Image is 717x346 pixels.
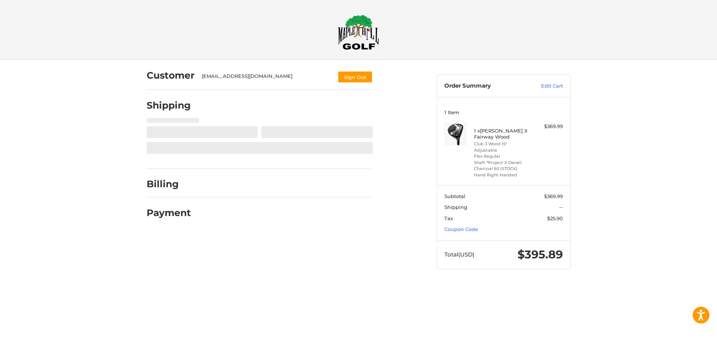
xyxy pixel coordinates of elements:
span: -- [559,204,563,210]
span: Total (USD) [444,251,474,258]
a: Coupon Code [444,226,478,232]
span: Subtotal [444,193,465,199]
h4: 1 x [PERSON_NAME] X Fairway Wood [474,128,531,140]
h3: 1 Item [444,109,563,115]
h3: Order Summary [444,82,525,90]
span: Tax [444,215,453,221]
li: Club 3 Wood 15° Adjustable [474,141,531,153]
div: [EMAIL_ADDRESS][DOMAIN_NAME] [202,73,330,83]
span: $395.89 [517,248,563,261]
h2: Customer [147,70,195,81]
div: $369.99 [533,123,563,130]
h2: Shipping [147,100,191,111]
span: $369.99 [544,193,563,199]
img: Maple Hill Golf [338,15,379,50]
li: Flex Regular [474,153,531,160]
h2: Payment [147,207,191,219]
h2: Billing [147,178,190,190]
li: Hand Right-Handed [474,172,531,178]
li: Shaft *Project X Denali Charcoal 60 (STOCK) [474,160,531,172]
button: Sign Out [337,71,373,83]
span: $25.90 [547,215,563,221]
a: Edit Cart [525,82,563,90]
span: Shipping [444,204,467,210]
